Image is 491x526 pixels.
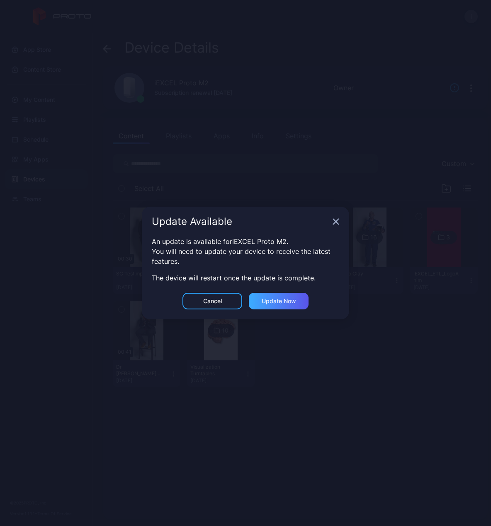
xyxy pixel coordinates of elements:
button: Update now [249,293,309,309]
div: Update now [262,298,296,304]
div: Update Available [152,217,329,227]
div: The device will restart once the update is complete. [152,273,339,283]
button: Cancel [182,293,242,309]
div: You will need to update your device to receive the latest features. [152,246,339,266]
div: Cancel [203,298,222,304]
div: An update is available for iEXCEL Proto M2 . [152,236,339,246]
